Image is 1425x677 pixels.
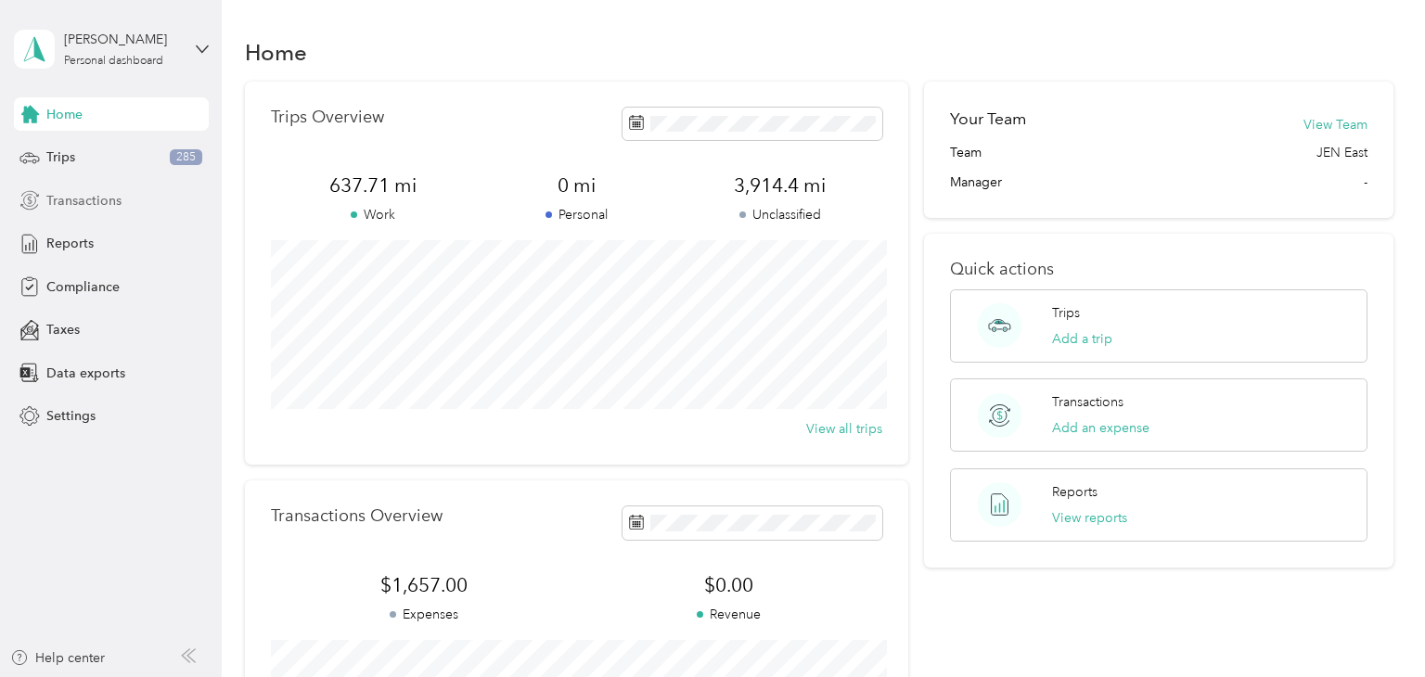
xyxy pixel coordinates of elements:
[1052,329,1112,349] button: Add a trip
[46,234,94,253] span: Reports
[576,605,881,624] p: Revenue
[950,260,1367,279] p: Quick actions
[271,506,443,526] p: Transactions Overview
[46,406,96,426] span: Settings
[46,364,125,383] span: Data exports
[46,320,80,339] span: Taxes
[245,43,307,62] h1: Home
[46,147,75,167] span: Trips
[271,572,576,598] span: $1,657.00
[806,419,882,439] button: View all trips
[46,191,122,211] span: Transactions
[950,143,982,162] span: Team
[1303,115,1367,134] button: View Team
[46,105,83,124] span: Home
[170,149,202,166] span: 285
[1052,392,1123,412] p: Transactions
[1052,482,1098,502] p: Reports
[474,172,678,198] span: 0 mi
[576,572,881,598] span: $0.00
[64,56,163,67] div: Personal dashboard
[678,205,882,224] p: Unclassified
[46,277,120,297] span: Compliance
[1052,303,1080,323] p: Trips
[678,172,882,198] span: 3,914.4 mi
[271,205,475,224] p: Work
[271,172,475,198] span: 637.71 mi
[1052,508,1127,528] button: View reports
[1316,143,1367,162] span: JEN East
[474,205,678,224] p: Personal
[64,30,180,49] div: [PERSON_NAME]
[1364,172,1367,192] span: -
[271,605,576,624] p: Expenses
[1052,418,1149,438] button: Add an expense
[950,108,1026,131] h2: Your Team
[271,108,384,127] p: Trips Overview
[10,648,105,668] button: Help center
[1321,573,1425,677] iframe: Everlance-gr Chat Button Frame
[950,172,1002,192] span: Manager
